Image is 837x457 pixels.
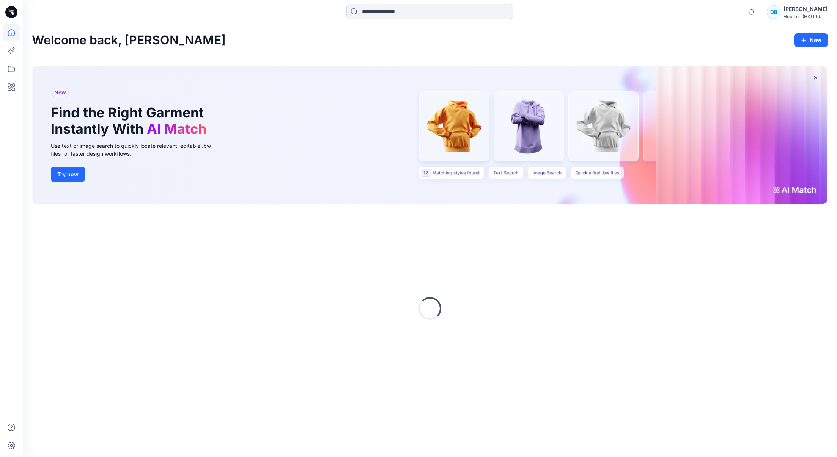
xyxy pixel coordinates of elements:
[54,88,66,97] span: New
[784,14,828,19] div: Hop Lun (HK) Ltd.
[51,105,210,137] h1: Find the Right Garment Instantly With
[51,142,222,158] div: Use text or image search to quickly locate relevant, editable .bw files for faster design workflows.
[32,33,226,47] h2: Welcome back, [PERSON_NAME]
[767,5,780,19] div: DB
[51,167,85,182] button: Try now
[147,121,206,137] span: AI Match
[794,33,828,47] button: New
[784,5,828,14] div: [PERSON_NAME]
